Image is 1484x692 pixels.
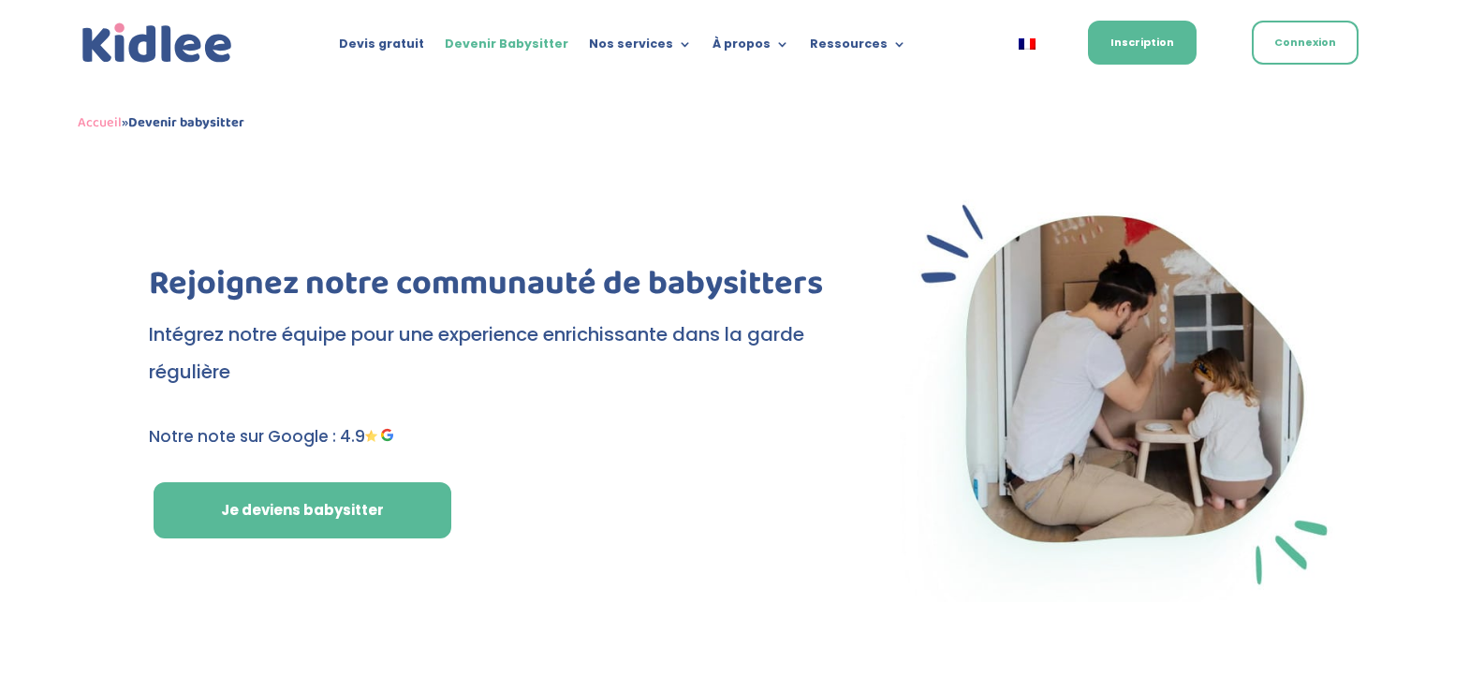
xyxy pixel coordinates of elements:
img: Babysitter [900,187,1335,602]
a: Connexion [1252,21,1359,65]
img: logo_kidlee_bleu [78,19,237,68]
a: Ressources [810,37,906,58]
p: Notre note sur Google : 4.9 [149,423,835,450]
span: » [78,111,244,134]
span: Intégrez notre équipe pour une experience enrichissante dans la garde régulière [149,321,804,385]
img: Français [1019,38,1036,50]
a: Devis gratuit [339,37,424,58]
strong: Devenir babysitter [128,111,244,134]
a: Accueil [78,111,122,134]
a: À propos [713,37,789,58]
a: Devenir Babysitter [445,37,568,58]
a: Je deviens babysitter [154,482,451,538]
a: Kidlee Logo [78,19,237,68]
a: Inscription [1088,21,1197,65]
a: Nos services [589,37,692,58]
span: Rejoignez notre communauté de babysitters [149,257,823,311]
